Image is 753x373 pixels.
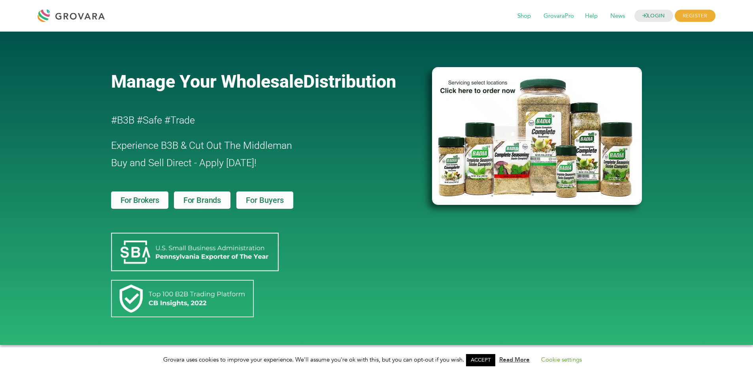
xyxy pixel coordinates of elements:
[541,356,582,364] a: Cookie settings
[538,12,579,21] a: GrovaraPro
[466,354,495,366] a: ACCEPT
[174,191,230,209] a: For Brands
[512,12,536,21] a: Shop
[111,71,303,92] span: Manage Your Wholesale
[111,157,257,169] span: Buy and Sell Direct - Apply [DATE]!
[121,196,159,204] span: For Brokers
[605,9,630,24] span: News
[579,12,603,21] a: Help
[605,12,630,21] a: News
[634,10,673,22] a: LOGIN
[111,191,169,209] a: For Brokers
[579,9,603,24] span: Help
[246,196,284,204] span: For Buyers
[183,196,221,204] span: For Brands
[163,356,590,364] span: Grovara uses cookies to improve your experience. We'll assume you're ok with this, but you can op...
[111,112,387,129] h2: #B3B #Safe #Trade
[236,191,293,209] a: For Buyers
[111,140,292,151] span: Experience B3B & Cut Out The Middleman
[538,9,579,24] span: GrovaraPro
[512,9,536,24] span: Shop
[111,71,419,92] a: Manage Your WholesaleDistribution
[499,356,530,364] a: Read More
[675,10,715,22] span: REGISTER
[303,71,396,92] span: Distribution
